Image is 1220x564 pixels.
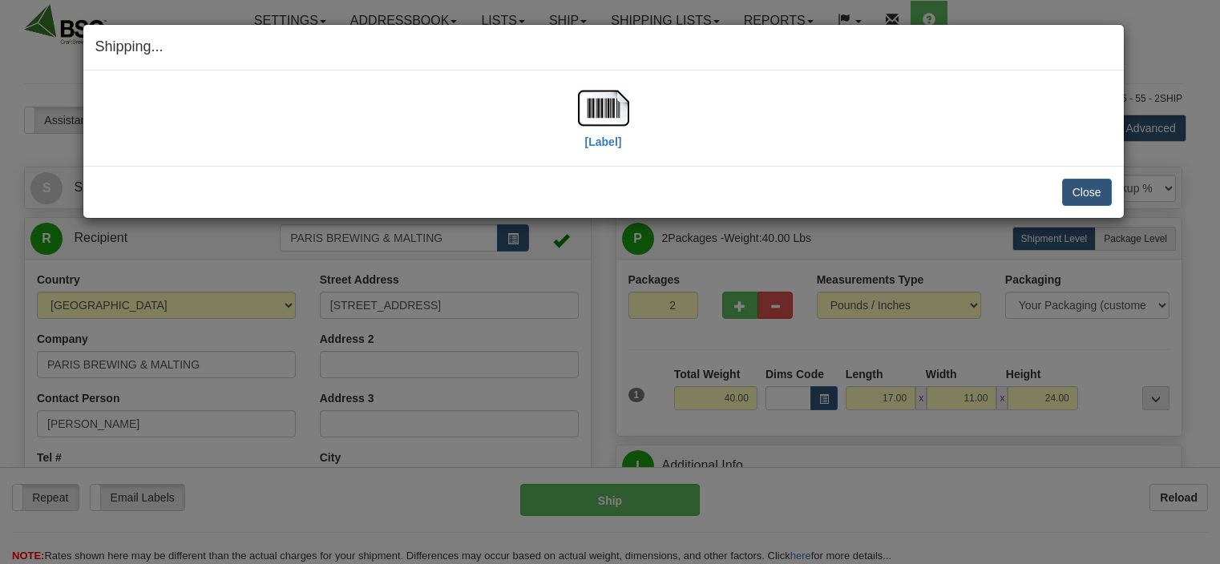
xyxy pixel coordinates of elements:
img: barcode.jpg [578,83,629,134]
iframe: chat widget [1183,200,1218,364]
span: Shipping... [95,38,164,54]
label: [Label] [585,134,622,150]
a: [Label] [578,100,629,147]
button: Close [1062,179,1112,206]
